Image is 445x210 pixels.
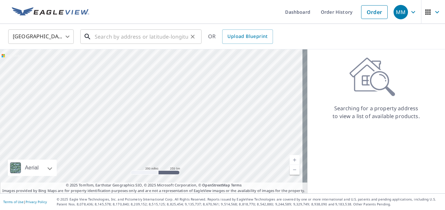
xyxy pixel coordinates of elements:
[202,183,230,187] a: OpenStreetMap
[8,27,74,46] div: [GEOGRAPHIC_DATA]
[227,32,267,41] span: Upload Blueprint
[361,5,388,19] a: Order
[208,29,273,44] div: OR
[231,183,242,187] a: Terms
[23,160,41,176] div: Aerial
[290,155,300,165] a: Current Level 5, Zoom In
[95,27,188,46] input: Search by address or latitude-longitude
[26,200,47,204] a: Privacy Policy
[66,183,242,188] span: © 2025 TomTom, Earthstar Geographics SIO, © 2025 Microsoft Corporation, ©
[332,104,420,120] p: Searching for a property address to view a list of available products.
[57,197,442,207] p: © 2025 Eagle View Technologies, Inc. and Pictometry International Corp. All Rights Reserved. Repo...
[222,29,273,44] a: Upload Blueprint
[8,160,57,176] div: Aerial
[12,7,89,17] img: EV Logo
[290,165,300,175] a: Current Level 5, Zoom Out
[3,200,24,204] a: Terms of Use
[3,200,47,204] p: |
[188,32,197,41] button: Clear
[394,5,408,19] div: MM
